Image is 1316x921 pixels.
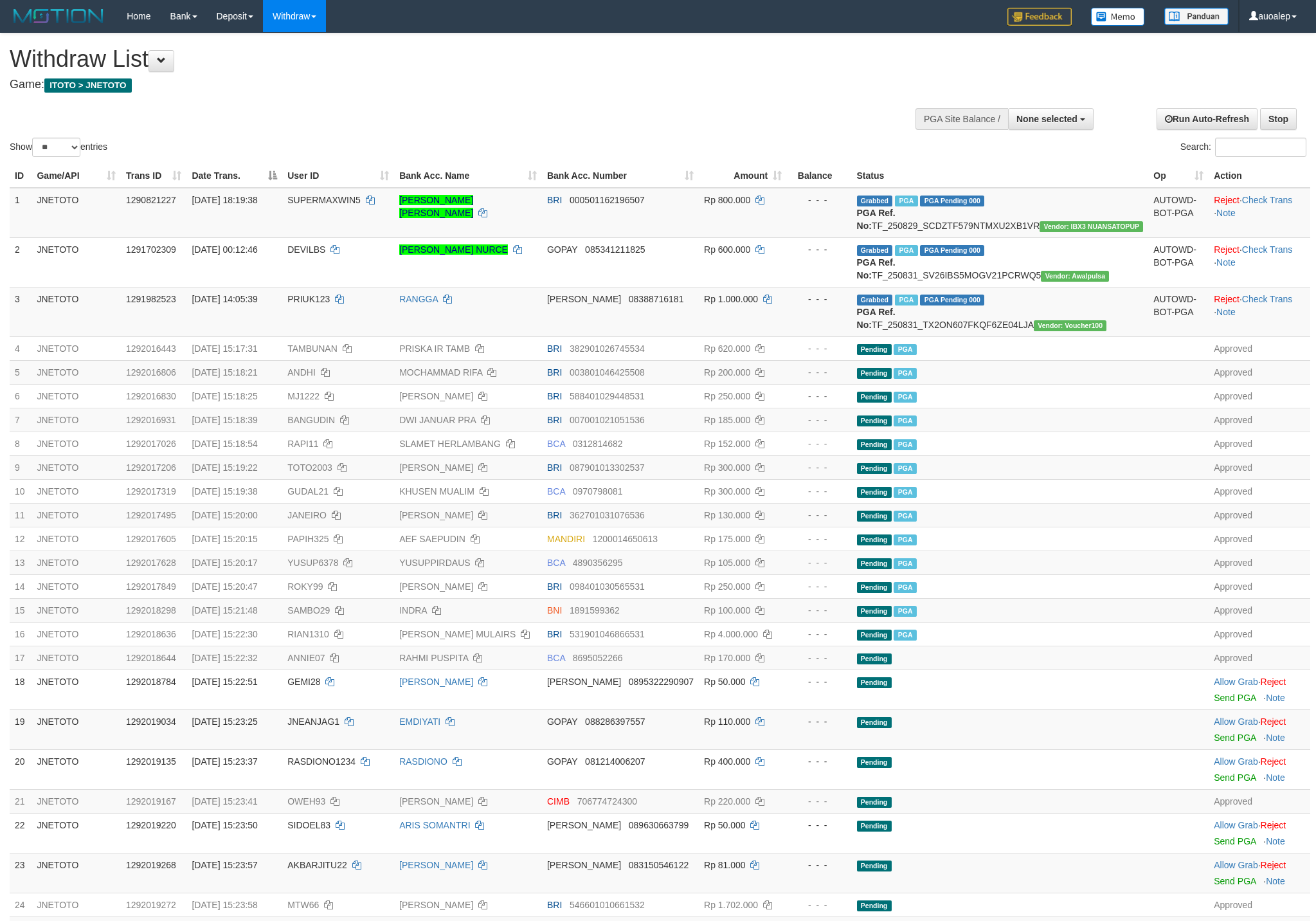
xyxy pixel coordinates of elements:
[287,510,327,520] span: JANEIRO
[920,245,984,256] span: PGA Pending
[704,415,750,425] span: Rp 185.000
[10,527,32,551] td: 12
[895,295,917,305] span: Marked by auofahmi
[857,582,892,593] span: Pending
[126,244,176,255] span: 1291702309
[704,510,750,520] span: Rp 130.000
[547,244,577,255] span: GOPAY
[399,716,440,727] a: EMDIYATI
[10,384,32,408] td: 6
[126,510,176,520] span: 1292017495
[399,900,473,910] a: [PERSON_NAME]
[10,670,32,709] td: 18
[10,78,865,91] h4: Game:
[10,408,32,432] td: 7
[1209,432,1310,455] td: Approved
[1214,772,1256,783] a: Send PGA
[792,243,846,256] div: - - -
[704,605,750,616] span: Rp 100.000
[32,408,121,432] td: JNETOTO
[32,188,121,238] td: JNETOTO
[915,108,1008,130] div: PGA Site Balance /
[629,294,684,304] span: Copy 08388716181 to clipboard
[1148,237,1209,287] td: AUTOWD-BOT-PGA
[1209,598,1310,622] td: Approved
[192,653,257,663] span: [DATE] 15:22:32
[547,629,562,639] span: BRI
[32,432,121,455] td: JNETOTO
[1242,294,1293,304] a: Check Trans
[573,653,623,663] span: Copy 8695052266 to clipboard
[192,367,257,378] span: [DATE] 15:18:21
[287,294,330,304] span: PRIUK123
[10,598,32,622] td: 15
[570,415,645,425] span: Copy 007001021051536 to clipboard
[1040,221,1143,232] span: Vendor URL: https://secure13.1velocity.biz
[192,294,257,304] span: [DATE] 14:05:39
[1008,108,1094,130] button: None selected
[704,244,750,255] span: Rp 600.000
[1034,320,1106,331] span: Vendor URL: https://trx2.1velocity.biz
[32,237,121,287] td: JNETOTO
[1209,503,1310,527] td: Approved
[1209,408,1310,432] td: Approved
[287,486,329,497] span: GUDAL21
[570,367,645,378] span: Copy 003801046425508 to clipboard
[704,581,750,592] span: Rp 250.000
[704,486,750,497] span: Rp 300.000
[32,138,80,157] select: Showentries
[10,360,32,384] td: 5
[192,439,257,449] span: [DATE] 15:18:54
[44,78,132,93] span: ITOTO > JNETOTO
[857,630,892,641] span: Pending
[10,551,32,574] td: 13
[192,558,257,568] span: [DATE] 15:20:17
[126,653,176,663] span: 1292018644
[894,344,916,355] span: Marked by auofahmi
[399,820,470,830] a: ARIS SOMANTRI
[287,581,323,592] span: ROKY99
[894,368,916,379] span: Marked by auofahmi
[1266,733,1285,743] a: Note
[1261,677,1286,687] a: Reject
[1209,455,1310,479] td: Approved
[1266,693,1285,703] a: Note
[1216,257,1236,268] a: Note
[792,366,846,379] div: - - -
[570,343,645,354] span: Copy 382901026745534 to clipboard
[792,485,846,498] div: - - -
[399,367,482,378] a: MOCHAMMAD RIFA
[1214,860,1257,870] a: Allow Grab
[32,622,121,646] td: JNETOTO
[1214,733,1256,743] a: Send PGA
[585,244,645,255] span: Copy 085341211825 to clipboard
[399,343,470,354] a: PRISKA IR TAMB
[1209,188,1310,238] td: · ·
[126,605,176,616] span: 1292018298
[857,344,892,355] span: Pending
[399,195,473,218] a: [PERSON_NAME] [PERSON_NAME]
[126,486,176,497] span: 1292017319
[792,414,846,426] div: - - -
[1261,756,1286,767] a: Reject
[573,439,623,449] span: Copy 0312814682 to clipboard
[1148,287,1209,336] td: AUTOWD-BOT-PGA
[1209,574,1310,598] td: Approved
[399,294,438,304] a: RANGGA
[287,629,329,639] span: RIAN1310
[857,392,892,403] span: Pending
[894,439,916,450] span: Marked by auofahmi
[1214,716,1257,727] a: Allow Grab
[894,463,916,474] span: Marked by auofahmi
[32,574,121,598] td: JNETOTO
[593,534,658,544] span: Copy 1200014650613 to clipboard
[1242,195,1293,205] a: Check Trans
[857,257,896,280] b: PGA Ref. No:
[547,653,565,663] span: BCA
[792,194,846,206] div: - - -
[852,237,1149,287] td: TF_250831_SV26IBS5MOGV21PCRWQ5
[1261,860,1286,870] a: Reject
[857,307,896,330] b: PGA Ref. No:
[1209,384,1310,408] td: Approved
[1261,820,1286,830] a: Reject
